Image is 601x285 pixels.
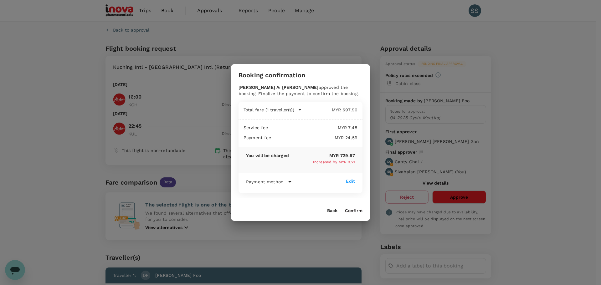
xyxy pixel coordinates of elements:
[239,85,319,90] b: [PERSON_NAME] Ai [PERSON_NAME]
[271,135,357,141] p: MYR 24.59
[302,107,357,113] p: MYR 697.90
[327,208,337,213] button: Back
[244,135,271,141] p: Payment fee
[239,72,305,79] h3: Booking confirmation
[239,84,362,97] div: approved the booking. Finalize the payment to confirm the booking.
[246,179,284,185] p: Payment method
[313,160,355,164] span: Increased by MYR 0.21
[289,152,355,159] p: MYR 729.97
[268,125,357,131] p: MYR 7.48
[244,125,268,131] p: Service fee
[345,208,362,213] button: Confirm
[246,152,289,159] p: You will be charged
[346,178,355,184] div: Edit
[244,107,294,113] p: Total fare (1 traveller(s))
[244,107,302,113] button: Total fare (1 traveller(s))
